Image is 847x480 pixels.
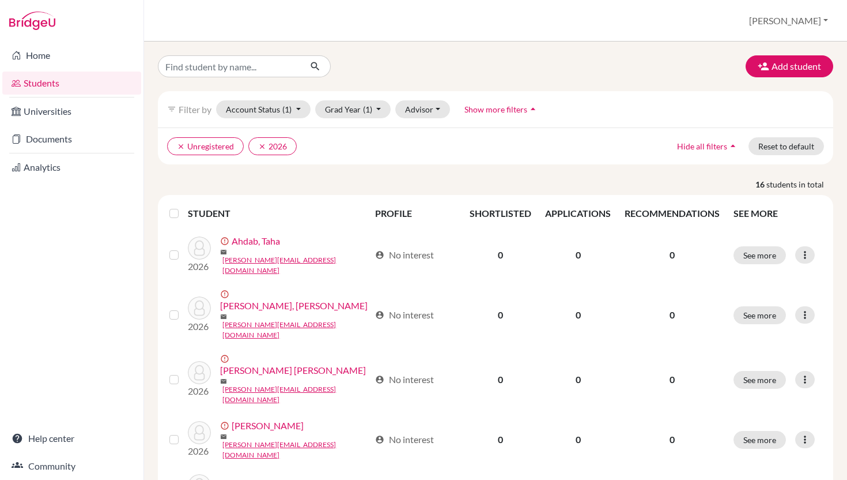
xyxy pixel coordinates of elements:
[625,308,720,322] p: 0
[463,200,538,227] th: SHORTLISTED
[625,248,720,262] p: 0
[179,104,211,115] span: Filter by
[188,200,368,227] th: STUDENT
[2,44,141,67] a: Home
[538,347,618,412] td: 0
[733,306,786,324] button: See more
[220,249,227,256] span: mail
[625,373,720,387] p: 0
[375,435,384,444] span: account_circle
[395,100,450,118] button: Advisor
[2,127,141,151] a: Documents
[232,234,280,248] a: Ahdab, Taha
[220,421,232,430] span: error_outline
[2,72,141,95] a: Students
[463,347,538,412] td: 0
[538,227,618,283] td: 0
[2,455,141,478] a: Community
[538,412,618,467] td: 0
[188,444,211,458] p: 2026
[220,237,232,246] span: error_outline
[375,250,384,260] span: account_circle
[733,246,786,264] button: See more
[455,100,549,118] button: Show more filtersarrow_drop_up
[315,100,391,118] button: Grad Year(1)
[766,178,833,190] span: students in total
[282,104,292,114] span: (1)
[375,248,434,262] div: No interest
[222,255,369,276] a: [PERSON_NAME][EMAIL_ADDRESS][DOMAIN_NAME]
[746,55,833,77] button: Add student
[744,10,833,32] button: [PERSON_NAME]
[375,433,434,447] div: No interest
[222,440,369,460] a: [PERSON_NAME][EMAIL_ADDRESS][DOMAIN_NAME]
[248,137,297,155] button: clear2026
[463,412,538,467] td: 0
[158,55,301,77] input: Find student by name...
[375,308,434,322] div: No interest
[167,137,244,155] button: clearUnregistered
[188,384,211,398] p: 2026
[618,200,727,227] th: RECOMMENDATIONS
[220,378,227,385] span: mail
[220,299,368,313] a: [PERSON_NAME], [PERSON_NAME]
[2,156,141,179] a: Analytics
[463,227,538,283] td: 0
[375,373,434,387] div: No interest
[9,12,55,30] img: Bridge-U
[232,419,304,433] a: [PERSON_NAME]
[464,104,527,114] span: Show more filters
[727,200,829,227] th: SEE MORE
[177,142,185,151] i: clear
[216,100,311,118] button: Account Status(1)
[677,141,727,151] span: Hide all filters
[220,313,227,320] span: mail
[463,283,538,347] td: 0
[2,100,141,123] a: Universities
[375,375,384,384] span: account_circle
[220,433,227,440] span: mail
[527,103,539,115] i: arrow_drop_up
[368,200,463,227] th: PROFILE
[727,140,739,152] i: arrow_drop_up
[220,290,232,299] span: error_outline
[2,427,141,450] a: Help center
[755,178,766,190] strong: 16
[667,137,748,155] button: Hide all filtersarrow_drop_up
[538,283,618,347] td: 0
[188,361,211,384] img: Asare, Claire Adjoa Asabea
[167,104,176,114] i: filter_list
[222,384,369,405] a: [PERSON_NAME][EMAIL_ADDRESS][DOMAIN_NAME]
[220,363,366,377] a: [PERSON_NAME] [PERSON_NAME]
[375,310,384,320] span: account_circle
[733,371,786,389] button: See more
[222,320,369,340] a: [PERSON_NAME][EMAIL_ADDRESS][DOMAIN_NAME]
[625,433,720,447] p: 0
[258,142,266,151] i: clear
[363,104,372,114] span: (1)
[188,320,211,333] p: 2026
[188,237,211,260] img: Ahdab, Taha
[188,260,211,273] p: 2026
[188,297,211,320] img: Ali-Crysler, Raina Clare
[538,200,618,227] th: APPLICATIONS
[188,421,211,444] img: Aschkar Carretero, Fidel
[220,354,232,363] span: error_outline
[748,137,824,155] button: Reset to default
[733,431,786,449] button: See more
